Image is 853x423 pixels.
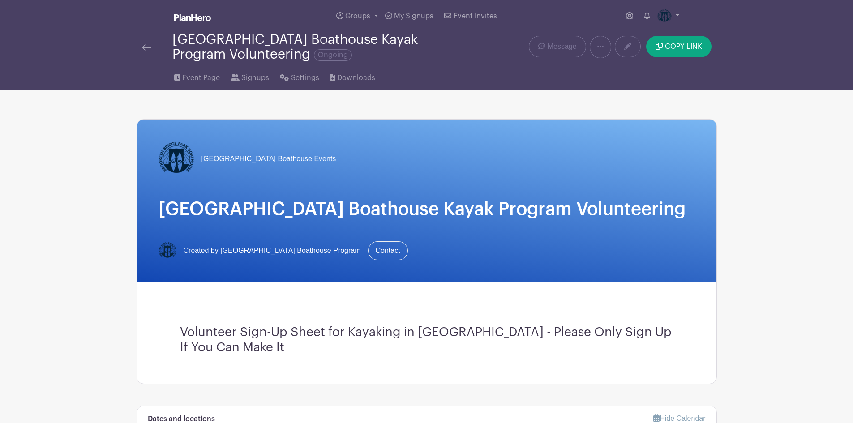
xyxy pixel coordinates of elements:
[182,73,220,83] span: Event Page
[184,245,361,256] span: Created by [GEOGRAPHIC_DATA] Boathouse Program
[657,9,672,23] img: Logo-Title.png
[159,141,194,177] img: Logo-Title.png
[172,32,463,62] div: [GEOGRAPHIC_DATA] Boathouse Kayak Program Volunteering
[368,241,408,260] a: Contact
[142,44,151,51] img: back-arrow-29a5d9b10d5bd6ae65dc969a981735edf675c4d7a1fe02e03b50dbd4ba3cdb55.svg
[646,36,711,57] button: COPY LINK
[337,73,375,83] span: Downloads
[174,14,211,21] img: logo_white-6c42ec7e38ccf1d336a20a19083b03d10ae64f83f12c07503d8b9e83406b4c7d.svg
[201,154,336,164] span: [GEOGRAPHIC_DATA] Boathouse Events
[280,62,319,90] a: Settings
[394,13,433,20] span: My Signups
[180,325,673,355] h3: Volunteer Sign-Up Sheet for Kayaking in [GEOGRAPHIC_DATA] - Please Only Sign Up If You Can Make It
[241,73,269,83] span: Signups
[454,13,497,20] span: Event Invites
[174,62,220,90] a: Event Page
[291,73,319,83] span: Settings
[345,13,370,20] span: Groups
[548,41,577,52] span: Message
[665,43,702,50] span: COPY LINK
[159,242,176,260] img: Logo-Title.png
[330,62,375,90] a: Downloads
[231,62,269,90] a: Signups
[159,198,695,220] h1: [GEOGRAPHIC_DATA] Boathouse Kayak Program Volunteering
[529,36,586,57] a: Message
[653,414,705,422] a: Hide Calendar
[314,49,352,61] span: Ongoing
